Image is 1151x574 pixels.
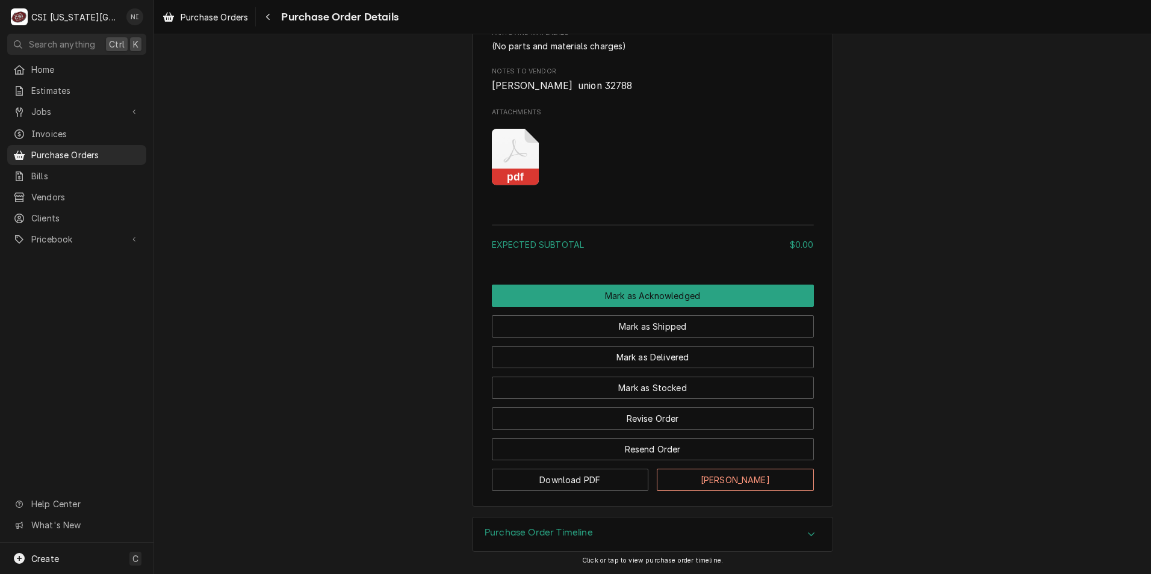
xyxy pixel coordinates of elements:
span: Purchase Orders [31,149,140,161]
span: Pricebook [31,233,122,245]
h3: Purchase Order Timeline [485,527,593,539]
span: Estimates [31,84,140,97]
div: Amount Summary [492,220,814,259]
span: Purchase Orders [181,11,248,23]
button: Navigate back [258,7,278,26]
button: Mark as Acknowledged [492,285,814,307]
div: Button Group Row [492,430,814,460]
a: Home [7,60,146,79]
div: Purchase Order Timeline [472,517,833,552]
div: Button Group [492,285,814,491]
div: Button Group Row [492,368,814,399]
button: Search anythingCtrlK [7,34,146,55]
span: [PERSON_NAME] union 32788 [492,80,633,91]
span: K [133,38,138,51]
span: Create [31,554,59,564]
span: Vendors [31,191,140,203]
div: Button Group Row [492,307,814,338]
div: Button Group Row [492,399,814,430]
span: Attachments [492,119,814,195]
button: Accordion Details Expand Trigger [473,517,833,551]
span: Attachments [492,108,814,117]
a: Go to Jobs [7,102,146,122]
div: CSI [US_STATE][GEOGRAPHIC_DATA] [31,11,120,23]
span: C [132,552,138,565]
div: CSI Kansas City's Avatar [11,8,28,25]
span: Home [31,63,140,76]
span: Notes to Vendor [492,67,814,76]
button: [PERSON_NAME] [657,469,814,491]
span: Invoices [31,128,140,140]
div: Button Group Row [492,285,814,307]
span: What's New [31,519,139,531]
button: Mark as Shipped [492,315,814,338]
span: Help Center [31,498,139,510]
a: Purchase Orders [158,7,253,27]
a: Invoices [7,124,146,144]
span: Ctrl [109,38,125,51]
a: Go to What's New [7,515,146,535]
span: Click or tap to view purchase order timeline. [582,557,723,564]
div: Accordion Header [473,517,833,551]
span: Jobs [31,105,122,118]
span: Purchase Order Details [278,9,399,25]
div: Nate Ingram's Avatar [126,8,143,25]
span: Search anything [29,38,95,51]
a: Estimates [7,81,146,100]
a: Vendors [7,187,146,207]
div: Button Group Row [492,460,814,491]
span: Expected Subtotal [492,239,585,250]
button: Mark as Stocked [492,377,814,399]
button: Download PDF [492,469,649,491]
div: Subtotal [492,238,814,251]
a: Go to Help Center [7,494,146,514]
span: Bills [31,170,140,182]
button: Mark as Delivered [492,346,814,368]
a: Bills [7,166,146,186]
a: Clients [7,208,146,228]
a: Go to Pricebook [7,229,146,249]
span: Notes to Vendor [492,79,814,93]
div: $0.00 [790,238,814,251]
button: Revise Order [492,407,814,430]
div: Parts and Materials List [492,40,814,52]
div: Parts and Materials [492,28,814,52]
button: Resend Order [492,438,814,460]
div: NI [126,8,143,25]
div: Button Group Row [492,338,814,368]
div: C [11,8,28,25]
span: Clients [31,212,140,224]
div: Attachments [492,108,814,195]
button: pdf [492,129,539,186]
a: Purchase Orders [7,145,146,165]
div: Notes to Vendor [492,67,814,93]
